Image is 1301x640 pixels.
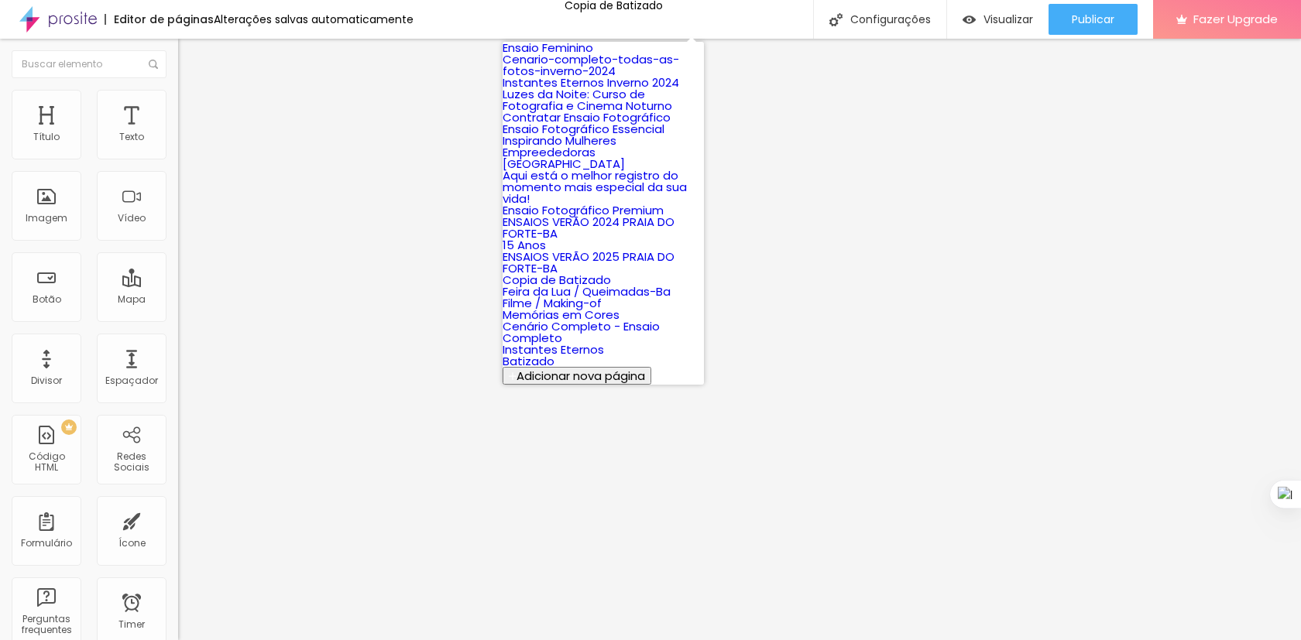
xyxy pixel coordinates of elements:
[963,13,976,26] img: view-1.svg
[503,272,611,288] a: Copia de Batizado
[118,213,146,224] div: Vídeo
[1072,13,1114,26] span: Publicar
[503,248,675,276] a: ENSAIOS VERÃO 2025 PRAIA DO FORTE-BA
[503,367,651,385] button: Adicionar nova página
[1049,4,1138,35] button: Publicar
[118,619,145,630] div: Timer
[105,14,214,25] div: Editor de páginas
[214,14,414,25] div: Alterações salvas automaticamente
[503,202,664,218] a: Ensaio Fotográfico Premium
[983,13,1033,26] span: Visualizar
[503,51,679,79] a: Cenario-completo-todas-as-fotos-inverno-2024
[33,294,61,305] div: Botão
[105,375,158,386] div: Espaçador
[829,13,843,26] img: Icone
[503,39,593,56] a: Ensaio Feminino
[503,318,660,346] a: Cenário Completo - Ensaio Completo
[517,368,645,384] span: Adicionar nova página
[26,213,67,224] div: Imagem
[503,167,687,207] a: Aqui está o melhor registro do momento mais especial da sua vida!
[118,538,146,549] div: Ícone
[178,39,1301,640] iframe: Editor
[12,50,166,78] input: Buscar elemento
[21,538,72,549] div: Formulário
[503,306,620,323] a: Memórias em Cores
[149,60,158,69] img: Icone
[1193,12,1278,26] span: Fazer Upgrade
[503,132,625,172] a: Inspirando Mulheres Empreededoras [GEOGRAPHIC_DATA]
[503,341,604,358] a: Instantes Eternos
[31,375,62,386] div: Divisor
[503,86,672,114] a: Luzes da Noite: Curso de Fotografia e Cinema Noturno
[503,109,671,125] a: Contratar Ensaio Fotográfico
[947,4,1049,35] button: Visualizar
[15,451,77,474] div: Código HTML
[118,294,146,305] div: Mapa
[15,614,77,636] div: Perguntas frequentes
[503,214,675,241] a: ENSAIOS VERÃO 2024 PRAIA DO FORTE-BA
[503,283,671,299] a: Feira da Lua / Queimadas-Ba
[503,237,546,253] a: 15 Anos
[101,451,162,474] div: Redes Sociais
[503,74,679,91] a: Instantes Eternos Inverno 2024
[33,132,60,142] div: Título
[503,121,664,137] a: Ensaio Fotográfico Essencial
[503,295,602,311] a: Filme / Making-of
[503,353,554,369] a: Batizado
[119,132,144,142] div: Texto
